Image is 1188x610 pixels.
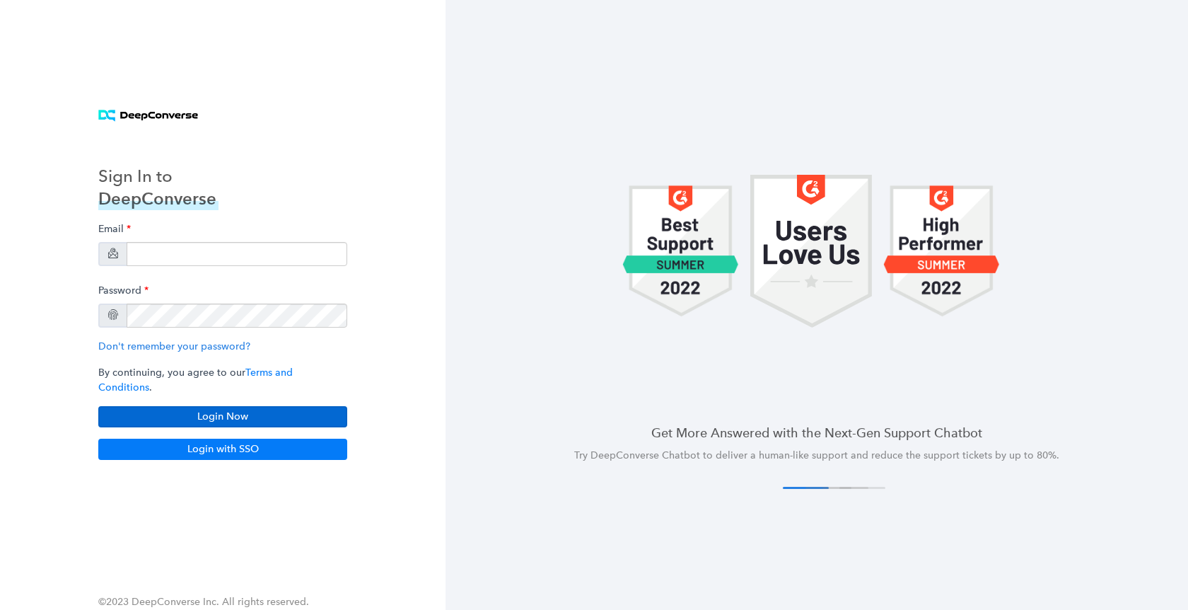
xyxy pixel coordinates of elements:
span: Try DeepConverse Chatbot to deliver a human-like support and reduce the support tickets by up to ... [574,449,1059,461]
h4: Get More Answered with the Next-Gen Support Chatbot [479,424,1154,442]
p: By continuing, you agree to our . [98,365,347,395]
button: 2 [805,487,851,489]
button: Login Now [98,406,347,427]
img: carousel 1 [883,175,1001,328]
img: horizontal logo [98,110,198,122]
button: 1 [783,487,829,489]
span: ©2023 DeepConverse Inc. All rights reserved. [98,596,309,608]
button: 4 [839,487,885,489]
label: Password [98,277,148,304]
a: Don't remember your password? [98,340,250,352]
label: Email [98,216,131,242]
a: Terms and Conditions [98,367,293,393]
button: Login with SSO [98,439,347,460]
button: 3 [822,487,868,489]
img: carousel 1 [750,175,871,328]
h3: DeepConverse [98,188,219,210]
img: carousel 1 [622,175,740,328]
h3: Sign In to [98,165,219,188]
